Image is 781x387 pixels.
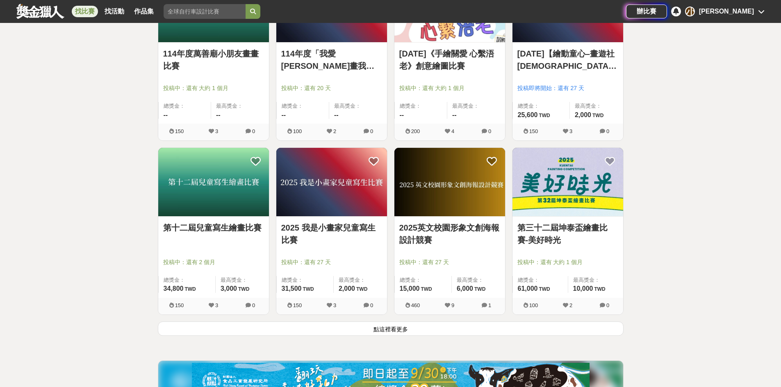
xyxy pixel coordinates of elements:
span: 2 [569,302,572,308]
div: 小 [685,7,695,16]
span: TWD [238,286,249,292]
span: 投稿中：還有 20 天 [281,84,382,93]
span: 2 [333,128,336,134]
span: 2,000 [575,111,591,118]
span: TWD [539,286,550,292]
span: -- [400,111,404,118]
a: [DATE]【繪動童心–畫遊社[DEMOGRAPHIC_DATA]館】寫生比賽 [517,48,618,72]
span: -- [164,111,168,118]
span: 460 [411,302,420,308]
span: 150 [293,302,302,308]
span: -- [452,111,457,118]
span: 0 [488,128,491,134]
span: TWD [474,286,485,292]
span: 0 [370,128,373,134]
a: Cover Image [276,148,387,217]
span: 150 [175,302,184,308]
span: 投稿中：還有 大約 1 個月 [163,84,264,93]
span: 150 [175,128,184,134]
span: TWD [184,286,196,292]
span: 總獎金： [282,102,324,110]
span: 最高獎金： [575,102,618,110]
span: 0 [370,302,373,308]
span: 4 [451,128,454,134]
span: 投稿中：還有 27 天 [281,258,382,267]
span: TWD [356,286,367,292]
span: TWD [594,286,605,292]
span: TWD [592,113,603,118]
span: 最高獎金： [457,276,500,284]
a: 辦比賽 [626,5,667,18]
span: 3 [333,302,336,308]
span: 9 [451,302,454,308]
span: 總獎金： [518,276,563,284]
span: 3 [569,128,572,134]
span: -- [282,111,286,118]
span: 31,500 [282,285,302,292]
span: -- [216,111,221,118]
span: 投稿中：還有 大約 1 個月 [517,258,618,267]
span: 最高獎金： [339,276,382,284]
img: Cover Image [512,148,623,216]
span: -- [334,111,339,118]
span: 6,000 [457,285,473,292]
span: 100 [529,302,538,308]
span: 25,600 [518,111,538,118]
span: 最高獎金： [334,102,382,110]
span: 2,000 [339,285,355,292]
a: 2025 我是小畫家兒童寫生比賽 [281,222,382,246]
span: 15,000 [400,285,420,292]
span: 1 [488,302,491,308]
span: 100 [293,128,302,134]
a: 第十二屆兒童寫生繪畫比賽 [163,222,264,234]
span: 總獎金： [400,102,442,110]
span: 3 [215,302,218,308]
a: Cover Image [512,148,623,217]
span: 0 [606,302,609,308]
a: 114年度「我愛[PERSON_NAME]畫我[PERSON_NAME]」第十屆好品德好[PERSON_NAME]繪畫寫生比賽 [281,48,382,72]
input: 全球自行車設計比賽 [164,4,246,19]
span: 投稿中：還有 27 天 [399,258,500,267]
span: 總獎金： [400,276,446,284]
a: 114年度萬善廟小朋友畫畫比賽 [163,48,264,72]
span: 最高獎金： [221,276,264,284]
span: 3,000 [221,285,237,292]
span: 投稿即將開始：還有 27 天 [517,84,618,93]
span: 最高獎金： [452,102,500,110]
span: 最高獎金： [216,102,264,110]
span: 最高獎金： [573,276,618,284]
a: 找活動 [101,6,128,17]
span: 61,000 [518,285,538,292]
span: TWD [539,113,550,118]
span: 總獎金： [282,276,328,284]
span: 150 [529,128,538,134]
span: 投稿中：還有 2 個月 [163,258,264,267]
span: 投稿中：還有 大約 1 個月 [399,84,500,93]
img: Cover Image [158,148,269,216]
span: 0 [252,128,255,134]
a: Cover Image [394,148,505,217]
img: Cover Image [394,148,505,216]
a: 2025英文校園形象文創海報設計競賽 [399,222,500,246]
a: 作品集 [131,6,157,17]
span: TWD [421,286,432,292]
span: 34,800 [164,285,184,292]
button: 點這裡看更多 [158,321,624,336]
img: Cover Image [276,148,387,216]
div: [PERSON_NAME] [699,7,754,16]
span: 3 [215,128,218,134]
span: 10,000 [573,285,593,292]
span: 0 [606,128,609,134]
a: 找比賽 [72,6,98,17]
a: Cover Image [158,148,269,217]
span: 總獎金： [164,276,210,284]
span: 0 [252,302,255,308]
a: [DATE]《手繪關愛 心繫浯老》創意繪圖比賽 [399,48,500,72]
span: 總獎金： [164,102,206,110]
span: 總獎金： [518,102,565,110]
a: 第三十二屆坤泰盃繪畫比賽-美好時光 [517,222,618,246]
span: TWD [303,286,314,292]
span: 200 [411,128,420,134]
